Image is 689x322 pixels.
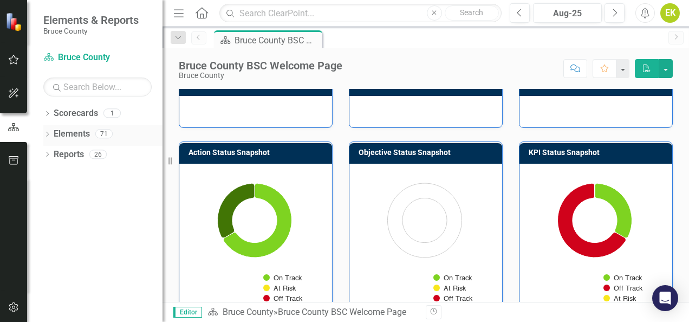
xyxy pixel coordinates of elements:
[263,284,296,292] button: Show At Risk
[529,149,667,157] h3: KPI Status Snapshot
[223,231,236,239] path: Not Started , 0.
[603,284,642,292] button: Show Off Track
[43,14,139,27] span: Elements & Reports
[533,3,602,23] button: Aug-25
[95,130,113,139] div: 71
[603,294,636,302] button: Show At Risk
[188,149,327,157] h3: Action Status Snapshot
[43,27,139,35] small: Bruce County
[460,8,483,17] span: Search
[103,109,121,118] div: 1
[54,149,84,161] a: Reports
[173,307,202,318] span: Editor
[207,306,418,319] div: »
[537,7,598,20] div: Aug-25
[5,12,24,31] img: ClearPoint Strategy
[660,3,680,23] button: EK
[43,78,152,96] input: Search Below...
[433,284,466,292] button: Show At Risk
[433,294,472,302] button: Show Off Track
[224,183,292,257] path: On Track, 2.
[263,274,302,282] button: Show On Track
[557,183,626,257] path: Off Track, 2.
[219,4,502,23] input: Search ClearPoint...
[223,307,274,317] a: Bruce County
[652,285,678,311] div: Open Intercom Messenger
[359,149,497,157] h3: Objective Status Snapshot
[89,150,107,159] div: 26
[278,307,406,317] div: Bruce County BSC Welcome Page
[179,60,342,72] div: Bruce County BSC Welcome Page
[445,5,499,21] button: Search
[54,107,98,120] a: Scorecards
[603,274,642,282] button: Show On Track
[43,51,152,64] a: Bruce County
[263,294,302,302] button: Show Off Track
[179,72,342,80] div: Bruce County
[235,34,320,47] div: Bruce County BSC Welcome Page
[54,128,90,140] a: Elements
[433,274,472,282] button: Show On Track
